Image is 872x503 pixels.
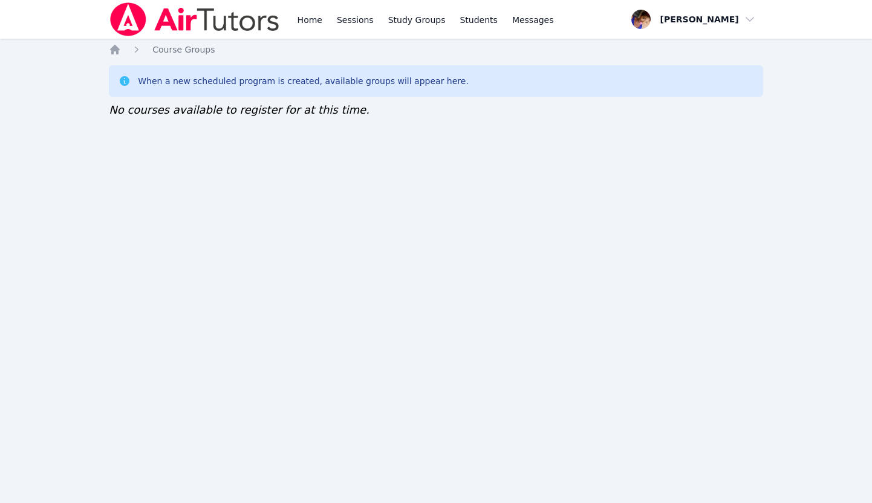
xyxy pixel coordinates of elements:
span: Messages [512,14,554,26]
a: Course Groups [152,44,215,56]
span: Course Groups [152,45,215,54]
nav: Breadcrumb [109,44,763,56]
div: When a new scheduled program is created, available groups will appear here. [138,75,469,87]
img: Air Tutors [109,2,280,36]
span: No courses available to register for at this time. [109,103,369,116]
